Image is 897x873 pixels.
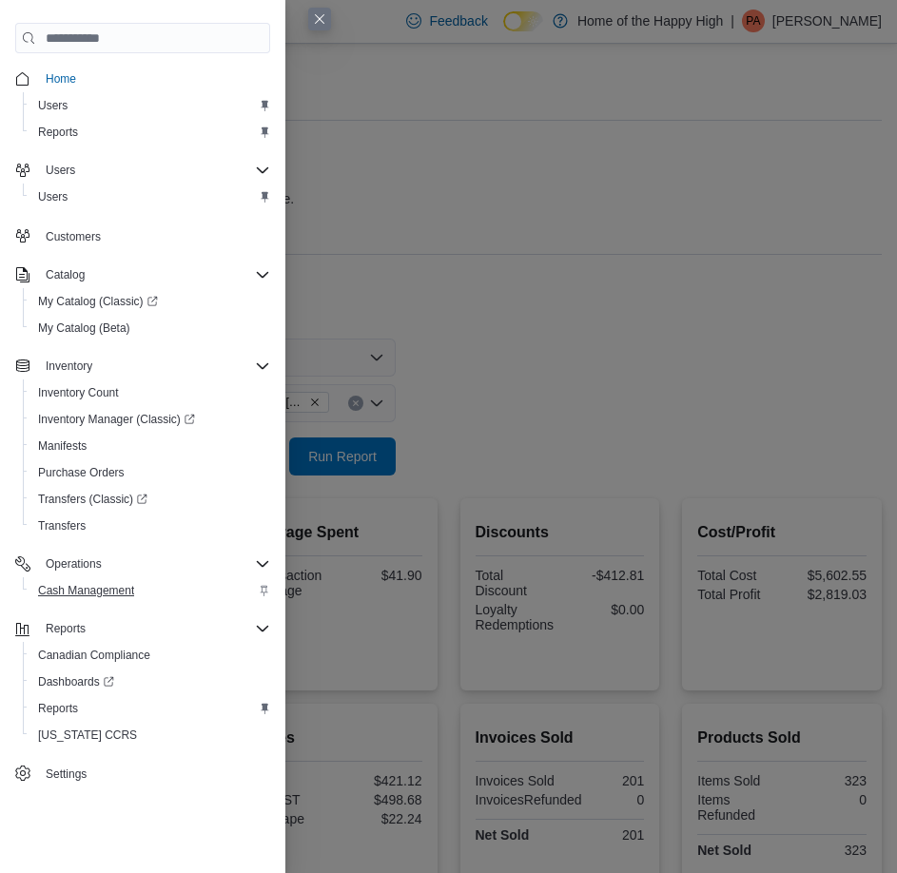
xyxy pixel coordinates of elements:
[46,766,87,782] span: Settings
[23,288,278,315] a: My Catalog (Classic)
[38,385,119,400] span: Inventory Count
[23,695,278,722] button: Reports
[38,617,93,640] button: Reports
[38,159,83,182] button: Users
[30,435,94,457] a: Manifests
[38,263,92,286] button: Catalog
[38,320,130,336] span: My Catalog (Beta)
[8,760,278,787] button: Settings
[38,762,270,786] span: Settings
[8,262,278,288] button: Catalog
[30,290,270,313] span: My Catalog (Classic)
[23,92,278,119] button: Users
[30,644,158,667] a: Canadian Compliance
[8,65,278,92] button: Home
[30,670,122,693] a: Dashboards
[30,317,138,339] a: My Catalog (Beta)
[38,98,68,113] span: Users
[30,317,270,339] span: My Catalog (Beta)
[30,488,270,511] span: Transfers (Classic)
[30,724,145,747] a: [US_STATE] CCRS
[8,353,278,379] button: Inventory
[30,697,270,720] span: Reports
[23,722,278,748] button: [US_STATE] CCRS
[23,459,278,486] button: Purchase Orders
[30,121,270,144] span: Reports
[38,553,270,575] span: Operations
[38,412,195,427] span: Inventory Manager (Classic)
[30,290,166,313] a: My Catalog (Classic)
[38,294,158,309] span: My Catalog (Classic)
[30,697,86,720] a: Reports
[38,465,125,480] span: Purchase Orders
[38,67,270,90] span: Home
[15,57,270,791] nav: Complex example
[38,68,84,90] a: Home
[38,617,270,640] span: Reports
[38,701,78,716] span: Reports
[8,551,278,577] button: Operations
[30,644,270,667] span: Canadian Compliance
[8,222,278,249] button: Customers
[23,119,278,145] button: Reports
[23,433,278,459] button: Manifests
[38,263,270,286] span: Catalog
[30,670,270,693] span: Dashboards
[30,461,132,484] a: Purchase Orders
[46,556,102,572] span: Operations
[46,163,75,178] span: Users
[23,513,278,539] button: Transfers
[30,185,75,208] a: Users
[30,381,270,404] span: Inventory Count
[23,669,278,695] a: Dashboards
[30,381,127,404] a: Inventory Count
[46,267,85,282] span: Catalog
[30,579,270,602] span: Cash Management
[38,355,100,378] button: Inventory
[38,159,270,182] span: Users
[23,486,278,513] a: Transfers (Classic)
[46,229,101,244] span: Customers
[30,94,75,117] a: Users
[23,315,278,341] button: My Catalog (Beta)
[30,579,142,602] a: Cash Management
[38,355,270,378] span: Inventory
[30,94,270,117] span: Users
[30,408,203,431] a: Inventory Manager (Classic)
[8,157,278,184] button: Users
[30,514,93,537] a: Transfers
[23,379,278,406] button: Inventory Count
[30,408,270,431] span: Inventory Manager (Classic)
[30,435,270,457] span: Manifests
[30,488,155,511] a: Transfers (Classic)
[30,121,86,144] a: Reports
[38,553,109,575] button: Operations
[30,514,270,537] span: Transfers
[38,583,134,598] span: Cash Management
[38,648,150,663] span: Canadian Compliance
[38,189,68,204] span: Users
[38,763,94,786] a: Settings
[38,225,108,248] a: Customers
[30,724,270,747] span: Washington CCRS
[30,185,270,208] span: Users
[38,518,86,533] span: Transfers
[38,125,78,140] span: Reports
[46,71,76,87] span: Home
[46,359,92,374] span: Inventory
[38,492,147,507] span: Transfers (Classic)
[38,438,87,454] span: Manifests
[30,461,270,484] span: Purchase Orders
[23,184,278,210] button: Users
[38,674,114,689] span: Dashboards
[38,727,137,743] span: [US_STATE] CCRS
[8,615,278,642] button: Reports
[46,621,86,636] span: Reports
[38,223,270,247] span: Customers
[23,642,278,669] button: Canadian Compliance
[23,406,278,433] a: Inventory Manager (Classic)
[23,577,278,604] button: Cash Management
[308,8,331,30] button: Close this dialog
